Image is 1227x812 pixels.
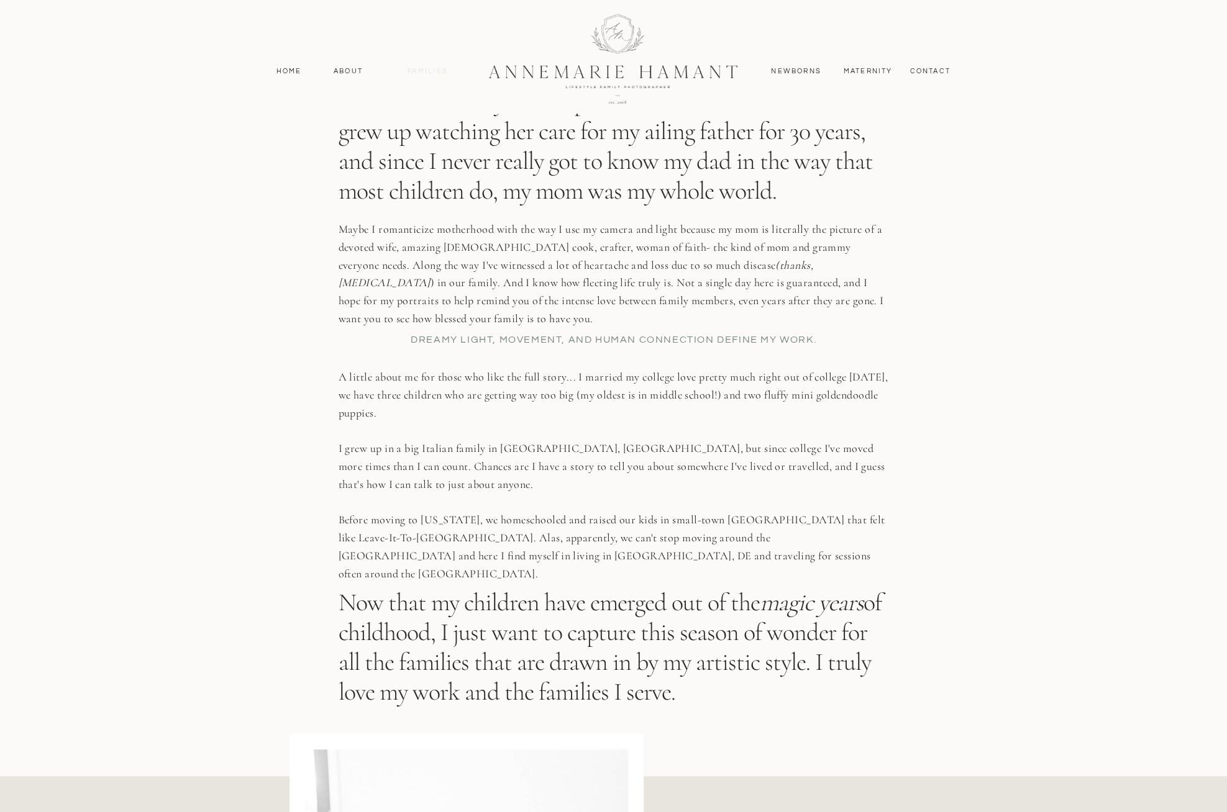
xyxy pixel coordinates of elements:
a: Home [271,66,308,77]
p: Maybe I romanticize motherhood with the way I use my camera and light because my mom is literally... [339,220,889,344]
a: MAternity [844,66,892,77]
p: My passion for motherhood photography is rooted in my admiration for my own super-woman of a moth... [339,56,889,214]
a: Newborns [767,66,826,77]
i: magic years [760,587,864,617]
p: Now that my children have emerged out of the of childhood, I just want to capture this season of ... [339,587,889,707]
a: contact [903,66,957,77]
a: Families [400,66,456,77]
a: About [331,66,367,77]
p: Dreamy Light, movement, and human connection define my work. [339,333,889,354]
p: A little about me for those who like the full story... I married my college love pretty much righ... [339,368,889,569]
